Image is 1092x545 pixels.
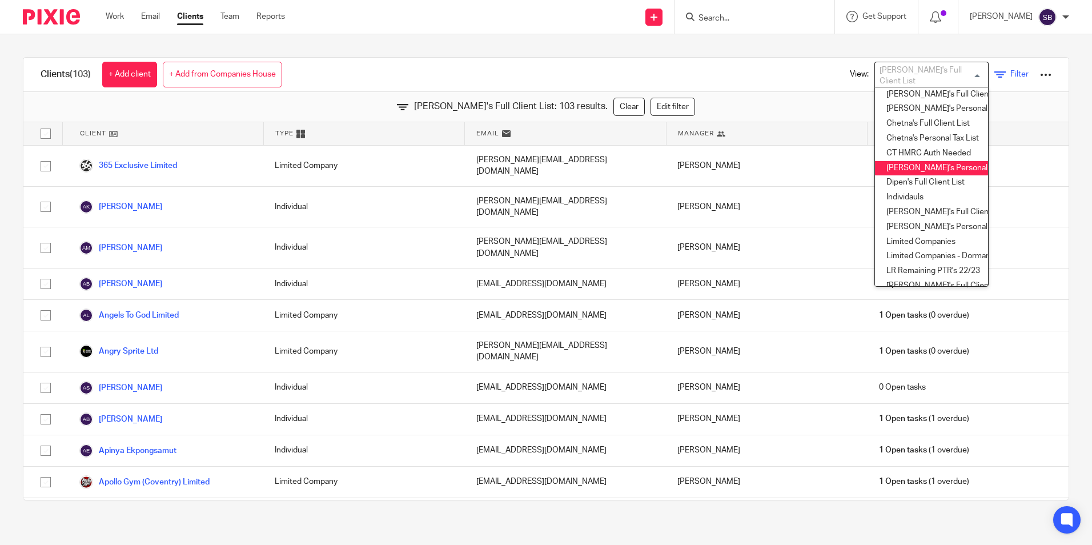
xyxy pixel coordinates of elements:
[80,129,106,138] span: Client
[79,344,93,358] img: Untitled%20design%20(18).png
[1038,8,1057,26] img: svg%3E
[414,100,608,113] span: [PERSON_NAME]'s Full Client List: 103 results.
[666,187,867,227] div: [PERSON_NAME]
[875,249,988,264] li: Limited Companies - Dormant
[220,11,239,22] a: Team
[465,467,666,498] div: [EMAIL_ADDRESS][DOMAIN_NAME]
[678,129,714,138] span: Manager
[879,310,969,321] span: (0 overdue)
[666,435,867,466] div: [PERSON_NAME]
[465,372,666,403] div: [EMAIL_ADDRESS][DOMAIN_NAME]
[79,241,93,255] img: svg%3E
[879,382,926,393] span: 0 Open tasks
[79,277,162,291] a: [PERSON_NAME]
[263,146,464,186] div: Limited Company
[879,346,969,357] span: (0 overdue)
[875,87,988,102] li: [PERSON_NAME]'s Full Client List
[875,220,988,235] li: [PERSON_NAME]'s Personal Tax List
[263,435,464,466] div: Individual
[875,131,988,146] li: Chetna's Personal Tax List
[263,269,464,299] div: Individual
[875,117,988,131] li: Chetna's Full Client List
[465,187,666,227] div: [PERSON_NAME][EMAIL_ADDRESS][DOMAIN_NAME]
[106,11,124,22] a: Work
[79,412,93,426] img: svg%3E
[102,62,157,87] a: + Add client
[476,129,499,138] span: Email
[879,444,927,456] span: 1 Open tasks
[862,13,906,21] span: Get Support
[666,269,867,299] div: [PERSON_NAME]
[79,277,93,291] img: svg%3E
[875,205,988,220] li: [PERSON_NAME]'s Full Client List
[79,159,177,173] a: 365 Exclusive Limited
[875,146,988,161] li: CT HMRC Auth Needed
[875,279,988,294] li: [PERSON_NAME]'s Full Client List
[465,146,666,186] div: [PERSON_NAME][EMAIL_ADDRESS][DOMAIN_NAME]
[666,300,867,331] div: [PERSON_NAME]
[177,11,203,22] a: Clients
[465,300,666,331] div: [EMAIL_ADDRESS][DOMAIN_NAME]
[666,146,867,186] div: [PERSON_NAME]
[875,235,988,250] li: Limited Companies
[879,310,927,321] span: 1 Open tasks
[970,11,1033,22] p: [PERSON_NAME]
[79,200,93,214] img: svg%3E
[465,404,666,435] div: [EMAIL_ADDRESS][DOMAIN_NAME]
[263,331,464,372] div: Limited Company
[79,308,179,322] a: Angels To God Limited
[613,98,645,116] a: Clear
[875,264,988,279] li: LR Remaining PTR's 22/23
[875,161,988,176] li: [PERSON_NAME]'s Personal Tax List
[465,435,666,466] div: [EMAIL_ADDRESS][DOMAIN_NAME]
[465,269,666,299] div: [EMAIL_ADDRESS][DOMAIN_NAME]
[879,476,969,487] span: (1 overdue)
[79,444,176,458] a: Apinya Ekpongsamut
[79,200,162,214] a: [PERSON_NAME]
[263,372,464,403] div: Individual
[879,444,969,456] span: (1 overdue)
[879,413,927,424] span: 1 Open tasks
[79,308,93,322] img: svg%3E
[275,129,294,138] span: Type
[79,241,162,255] a: [PERSON_NAME]
[874,62,989,87] div: Search for option
[876,65,982,85] input: Search for option
[465,498,666,539] div: [PERSON_NAME][EMAIL_ADDRESS][DOMAIN_NAME]
[79,412,162,426] a: [PERSON_NAME]
[35,123,57,145] input: Select all
[666,372,867,403] div: [PERSON_NAME]
[23,9,80,25] img: Pixie
[79,475,210,489] a: Apollo Gym (Coventry) Limited
[875,102,988,117] li: [PERSON_NAME]'s Personal Tax List
[465,331,666,372] div: [PERSON_NAME][EMAIL_ADDRESS][DOMAIN_NAME]
[666,498,867,539] div: [PERSON_NAME]
[879,476,927,487] span: 1 Open tasks
[875,175,988,190] li: Dipen's Full Client List
[70,70,91,79] span: (103)
[879,413,969,424] span: (1 overdue)
[666,227,867,268] div: [PERSON_NAME]
[79,444,93,458] img: svg%3E
[256,11,285,22] a: Reports
[1010,70,1029,78] span: Filter
[263,404,464,435] div: Individual
[263,227,464,268] div: Individual
[263,300,464,331] div: Limited Company
[263,498,464,539] div: Limited Company
[651,98,695,116] a: Edit filter
[41,69,91,81] h1: Clients
[79,159,93,173] img: 365.png
[79,475,93,489] img: A%20Gym.png
[875,190,988,205] li: Individauls
[666,331,867,372] div: [PERSON_NAME]
[79,381,162,395] a: [PERSON_NAME]
[666,404,867,435] div: [PERSON_NAME]
[163,62,282,87] a: + Add from Companies House
[141,11,160,22] a: Email
[263,467,464,498] div: Limited Company
[697,14,800,24] input: Search
[666,467,867,498] div: [PERSON_NAME]
[833,58,1051,91] div: View:
[263,187,464,227] div: Individual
